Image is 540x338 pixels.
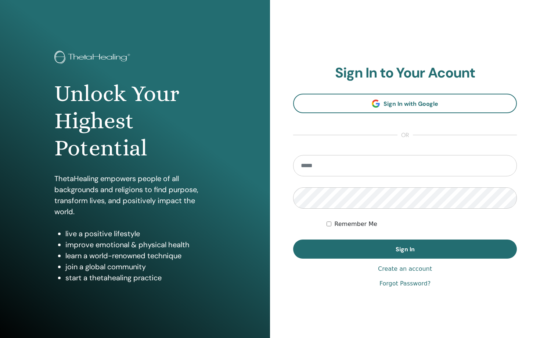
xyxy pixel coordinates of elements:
p: ThetaHealing empowers people of all backgrounds and religions to find purpose, transform lives, a... [54,173,216,217]
li: join a global community [65,261,216,272]
div: Keep me authenticated indefinitely or until I manually logout [327,220,517,229]
a: Create an account [378,265,432,273]
li: learn a world-renowned technique [65,250,216,261]
label: Remember Me [334,220,377,229]
a: Sign In with Google [293,94,517,113]
button: Sign In [293,240,517,259]
h2: Sign In to Your Acount [293,65,517,82]
span: Sign In with Google [384,100,438,108]
li: live a positive lifestyle [65,228,216,239]
span: Sign In [396,245,415,253]
h1: Unlock Your Highest Potential [54,80,216,162]
li: improve emotional & physical health [65,239,216,250]
li: start a thetahealing practice [65,272,216,283]
span: or [397,131,413,140]
a: Forgot Password? [379,279,431,288]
